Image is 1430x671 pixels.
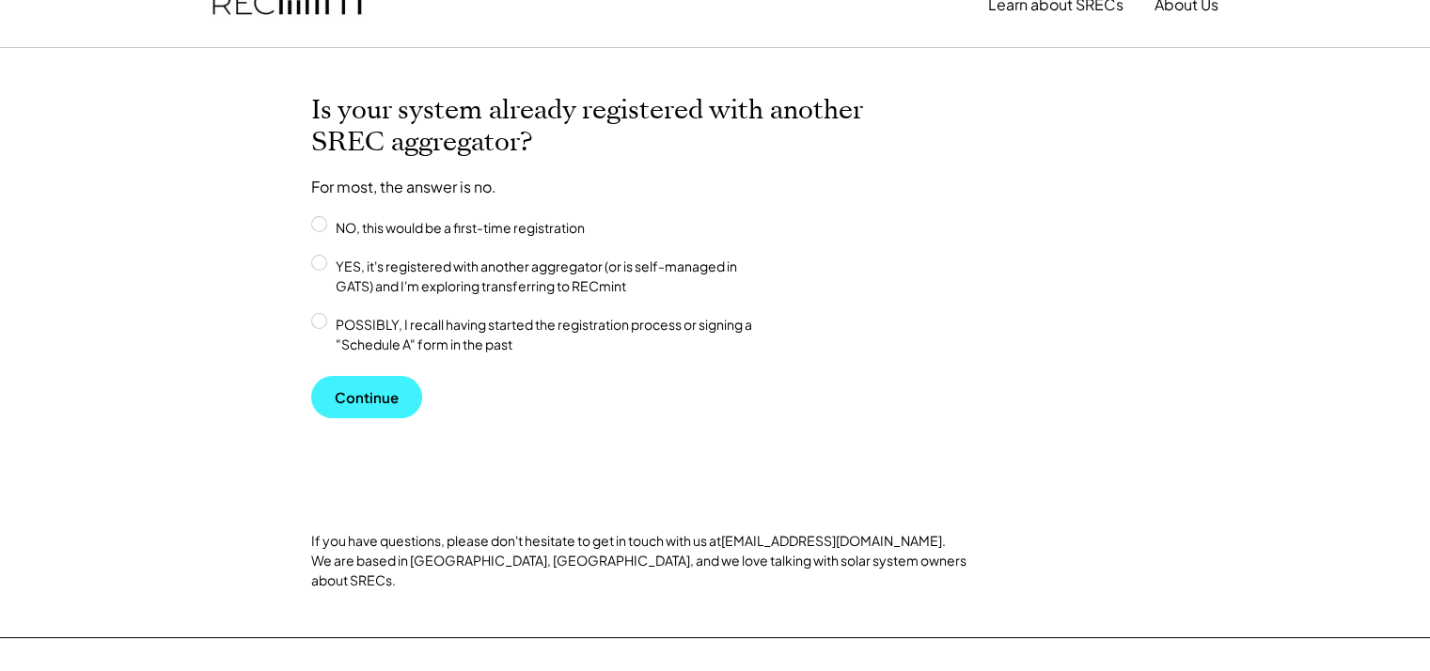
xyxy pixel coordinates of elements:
label: YES, it's registered with another aggregator (or is self-managed in GATS) and I'm exploring trans... [330,257,781,296]
label: POSSIBLY, I recall having started the registration process or signing a "Schedule A" form in the ... [330,315,781,354]
a: [EMAIL_ADDRESS][DOMAIN_NAME] [721,532,942,549]
div: For most, the answer is no. [311,178,496,197]
button: Continue [311,376,422,418]
h2: Is your system already registered with another SREC aggregator? [311,95,875,159]
label: NO, this would be a first-time registration [330,218,781,238]
div: If you have questions, please don't hesitate to get in touch with us at . We are based in [GEOGRA... [311,531,969,590]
